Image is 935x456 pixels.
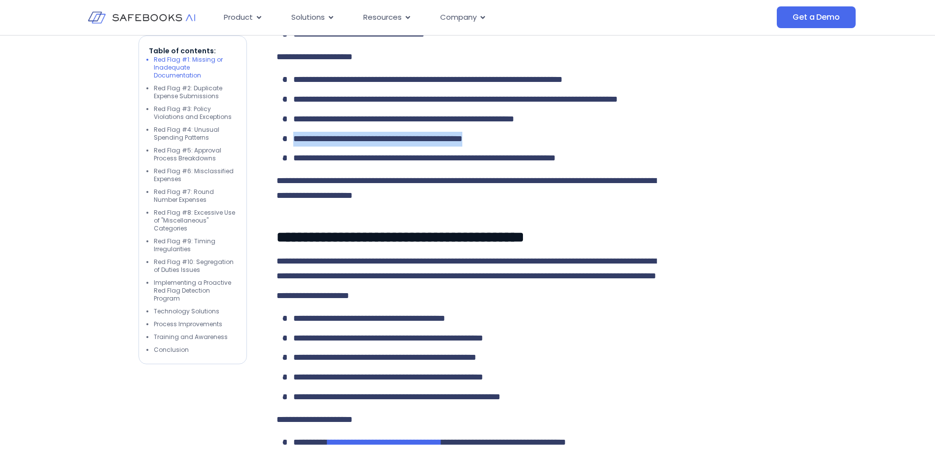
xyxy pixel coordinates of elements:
span: Product [224,12,253,23]
span: Solutions [291,12,325,23]
li: Technology Solutions [154,307,237,315]
li: Red Flag #10: Segregation of Duties Issues [154,258,237,274]
li: Implementing a Proactive Red Flag Detection Program [154,279,237,303]
a: Get a Demo [777,6,855,28]
span: Get a Demo [793,12,839,22]
li: Red Flag #6: Misclassified Expenses [154,167,237,183]
li: Training and Awareness [154,333,237,341]
li: Red Flag #3: Policy Violations and Exceptions [154,105,237,121]
li: Red Flag #8: Excessive Use of "Miscellaneous" Categories [154,209,237,232]
span: Resources [363,12,402,23]
li: Process Improvements [154,320,237,328]
nav: Menu [216,8,678,27]
span: Company [440,12,477,23]
li: Red Flag #5: Approval Process Breakdowns [154,147,237,162]
div: Menu Toggle [216,8,678,27]
li: Red Flag #1: Missing or Inadequate Documentation [154,56,237,79]
li: Conclusion [154,346,237,354]
li: Red Flag #2: Duplicate Expense Submissions [154,84,237,100]
li: Red Flag #4: Unusual Spending Patterns [154,126,237,142]
p: Table of contents: [149,46,237,56]
li: Red Flag #7: Round Number Expenses [154,188,237,204]
li: Red Flag #9: Timing Irregularities [154,237,237,253]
